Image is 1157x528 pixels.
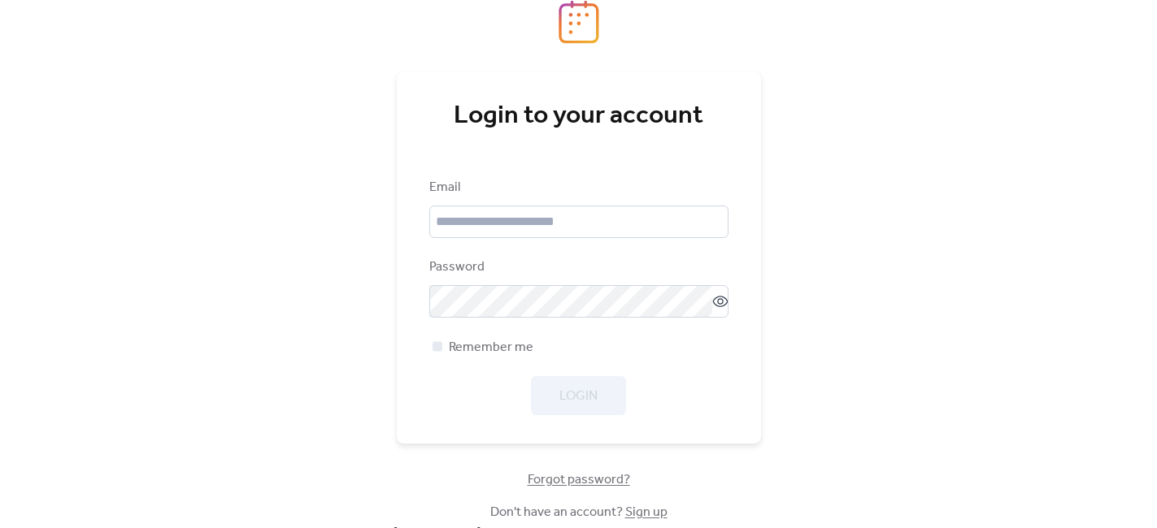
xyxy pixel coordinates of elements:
span: Remember me [449,338,533,357]
a: Sign up [625,500,668,525]
span: Don't have an account? [490,503,668,522]
span: Forgot password? [528,470,630,490]
a: Forgot password? [528,475,630,484]
div: Email [429,178,725,197]
div: Password [429,258,725,277]
div: Login to your account [429,100,729,132]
